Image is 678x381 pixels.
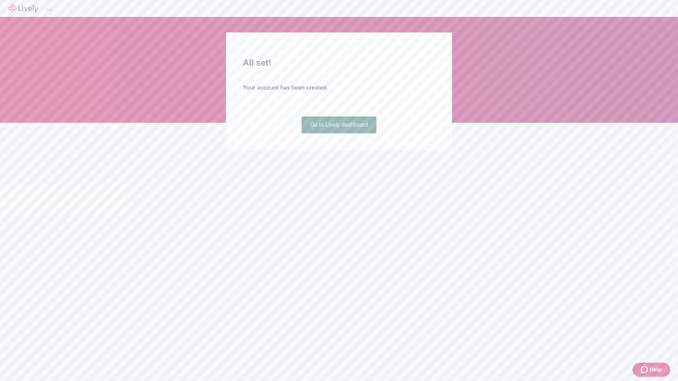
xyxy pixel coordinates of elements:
[632,363,670,377] button: Zendesk support iconHelp
[47,9,52,11] button: Log out
[8,4,38,13] img: Lively
[243,84,435,92] h4: Your account has been created.
[243,56,435,69] h2: All set!
[649,365,662,374] span: Help
[302,116,377,133] a: Go to Lively dashboard
[641,365,649,374] svg: Zendesk support icon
